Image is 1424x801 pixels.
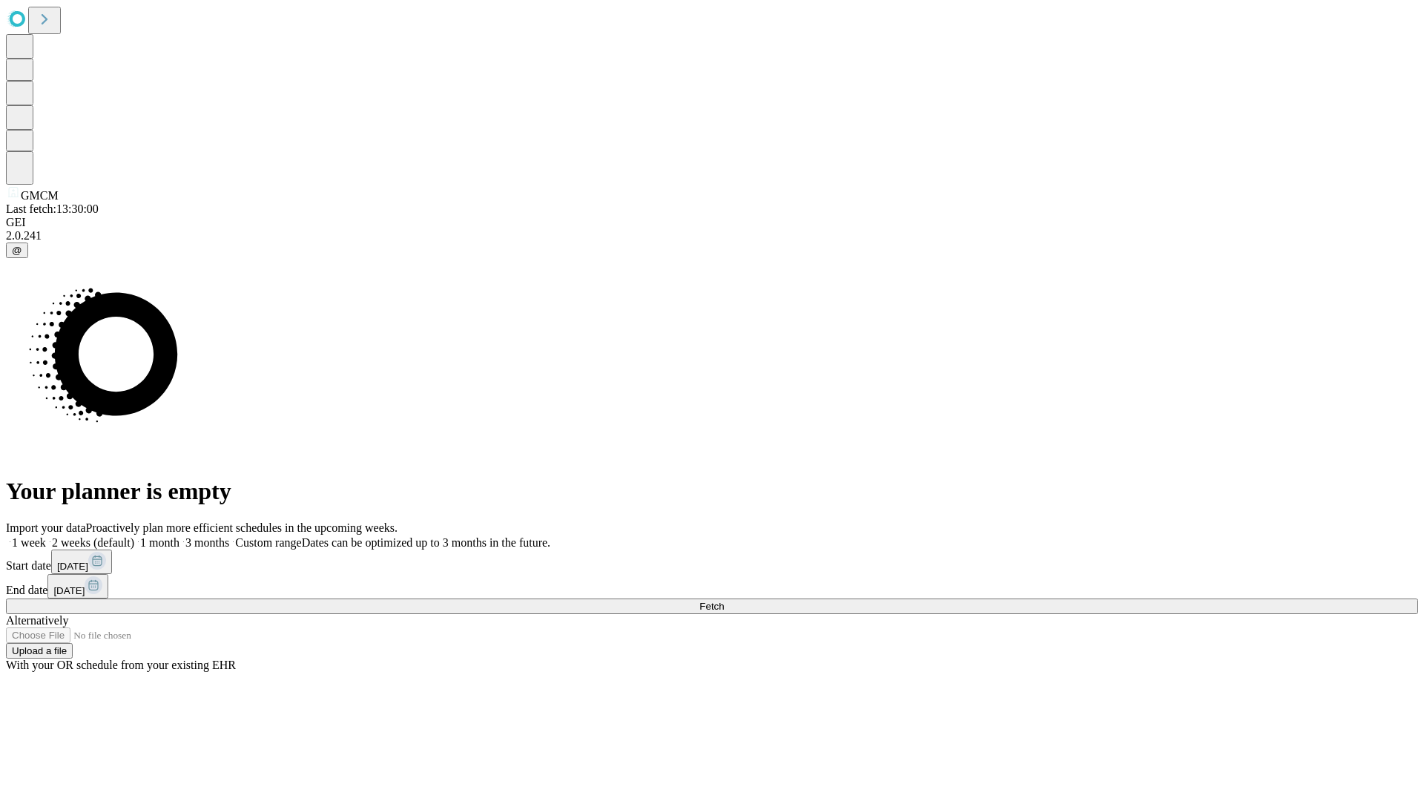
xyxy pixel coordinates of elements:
[6,643,73,659] button: Upload a file
[235,536,301,549] span: Custom range
[6,229,1418,243] div: 2.0.241
[185,536,229,549] span: 3 months
[57,561,88,572] span: [DATE]
[6,599,1418,614] button: Fetch
[140,536,179,549] span: 1 month
[699,601,724,612] span: Fetch
[302,536,550,549] span: Dates can be optimized up to 3 months in the future.
[52,536,134,549] span: 2 weeks (default)
[6,550,1418,574] div: Start date
[6,574,1418,599] div: End date
[12,245,22,256] span: @
[12,536,46,549] span: 1 week
[86,521,398,534] span: Proactively plan more efficient schedules in the upcoming weeks.
[21,189,59,202] span: GMCM
[47,574,108,599] button: [DATE]
[6,216,1418,229] div: GEI
[53,585,85,596] span: [DATE]
[6,202,99,215] span: Last fetch: 13:30:00
[6,478,1418,505] h1: Your planner is empty
[51,550,112,574] button: [DATE]
[6,659,236,671] span: With your OR schedule from your existing EHR
[6,521,86,534] span: Import your data
[6,243,28,258] button: @
[6,614,68,627] span: Alternatively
